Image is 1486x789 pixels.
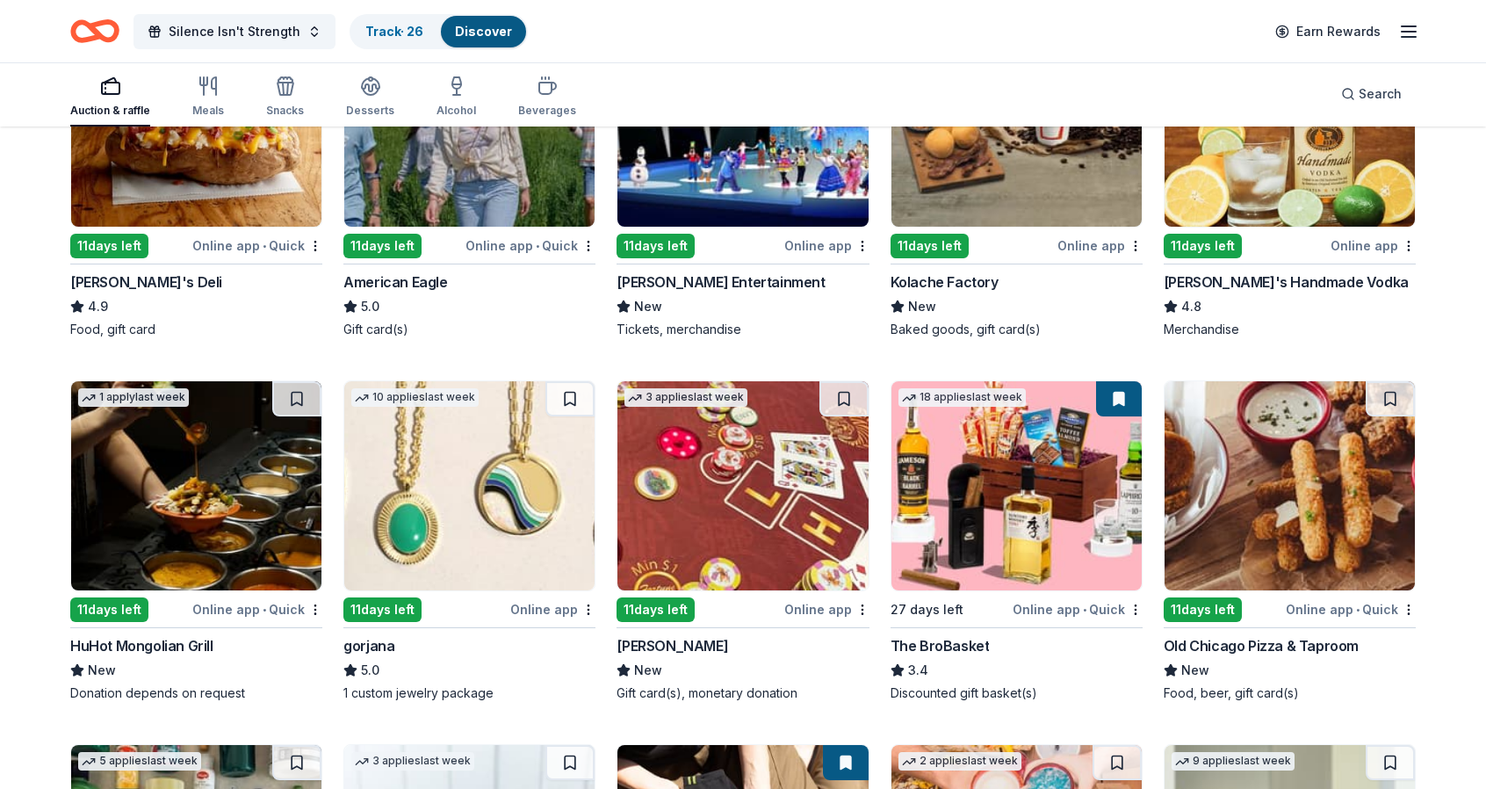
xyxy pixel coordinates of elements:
span: 3.4 [908,660,928,681]
a: Discover [455,24,512,39]
div: Online app [1331,235,1416,257]
div: 9 applies last week [1172,752,1295,771]
div: Meals [192,104,224,118]
div: [PERSON_NAME] [617,635,728,656]
span: New [88,660,116,681]
div: Online app [784,598,869,620]
a: Image for The BroBasket18 applieslast week27 days leftOnline app•QuickThe BroBasket3.4Discounted ... [891,380,1143,702]
a: Track· 26 [365,24,423,39]
img: Image for HuHot Mongolian Grill [71,381,321,590]
div: 11 days left [1164,234,1242,258]
div: Discounted gift basket(s) [891,684,1143,702]
div: The BroBasket [891,635,990,656]
span: • [263,239,266,253]
span: 5.0 [361,296,379,317]
a: Earn Rewards [1265,16,1391,47]
a: Home [70,11,119,52]
a: Image for Kolache Factory11days leftOnline appKolache FactoryNewBaked goods, gift card(s) [891,17,1143,338]
div: Baked goods, gift card(s) [891,321,1143,338]
span: • [1356,603,1360,617]
img: Image for Boyd Gaming [617,381,868,590]
span: 4.8 [1181,296,1201,317]
div: Auction & raffle [70,104,150,118]
span: New [634,296,662,317]
div: [PERSON_NAME]'s Deli [70,271,222,293]
div: Donation depends on request [70,684,322,702]
div: Old Chicago Pizza & Taproom [1164,635,1359,656]
div: [PERSON_NAME]'s Handmade Vodka [1164,271,1409,293]
div: Desserts [346,104,394,118]
button: Alcohol [436,69,476,127]
div: 11 days left [617,234,695,258]
div: Online app Quick [1286,598,1416,620]
div: Online app [1057,235,1143,257]
span: New [908,296,936,317]
div: 27 days left [891,599,963,620]
div: 3 applies last week [624,388,747,407]
a: Image for Jason's Deli5 applieslast week11days leftOnline app•Quick[PERSON_NAME]'s Deli4.9Food, g... [70,17,322,338]
button: Snacks [266,69,304,127]
div: Food, beer, gift card(s) [1164,684,1416,702]
div: Food, gift card [70,321,322,338]
div: Beverages [518,104,576,118]
div: HuHot Mongolian Grill [70,635,213,656]
div: Merchandise [1164,321,1416,338]
div: gorjana [343,635,394,656]
span: 5.0 [361,660,379,681]
div: Gift card(s), monetary donation [617,684,869,702]
span: Search [1359,83,1402,105]
div: Tickets, merchandise [617,321,869,338]
button: Meals [192,69,224,127]
div: 1 custom jewelry package [343,684,595,702]
div: 11 days left [70,234,148,258]
div: 11 days left [70,597,148,622]
button: Search [1327,76,1416,112]
img: Image for The BroBasket [891,381,1142,590]
div: Online app Quick [1013,598,1143,620]
div: Gift card(s) [343,321,595,338]
span: Silence Isn't Strength [169,21,300,42]
div: [PERSON_NAME] Entertainment [617,271,825,293]
div: 10 applies last week [351,388,479,407]
div: Kolache Factory [891,271,999,293]
div: Online app Quick [192,235,322,257]
div: Online app Quick [465,235,595,257]
a: Image for Tito's Handmade Vodka9 applieslast week11days leftOnline app[PERSON_NAME]'s Handmade Vo... [1164,17,1416,338]
a: Image for gorjana10 applieslast week11days leftOnline appgorjana5.01 custom jewelry package [343,380,595,702]
button: Silence Isn't Strength [133,14,335,49]
a: Image for Boyd Gaming3 applieslast week11days leftOnline app[PERSON_NAME]NewGift card(s), monetar... [617,380,869,702]
div: American Eagle [343,271,447,293]
div: 3 applies last week [351,752,474,771]
span: • [1083,603,1086,617]
span: • [536,239,539,253]
button: Beverages [518,69,576,127]
span: 4.9 [88,296,108,317]
div: 11 days left [891,234,969,258]
span: New [1181,660,1209,681]
button: Desserts [346,69,394,127]
div: Online app Quick [192,598,322,620]
div: 2 applies last week [898,752,1021,771]
span: • [263,603,266,617]
div: Online app [784,235,869,257]
a: Image for Old Chicago Pizza & Taproom11days leftOnline app•QuickOld Chicago Pizza & TaproomNewFoo... [1164,380,1416,702]
a: Image for HuHot Mongolian Grill1 applylast week11days leftOnline app•QuickHuHot Mongolian GrillNe... [70,380,322,702]
span: New [634,660,662,681]
div: 18 applies last week [898,388,1026,407]
a: Image for American Eagle8 applieslast week11days leftOnline app•QuickAmerican Eagle5.0Gift card(s) [343,17,595,338]
div: 11 days left [1164,597,1242,622]
div: 11 days left [617,597,695,622]
img: Image for gorjana [344,381,595,590]
div: 5 applies last week [78,752,201,771]
div: Snacks [266,104,304,118]
button: Auction & raffle [70,69,150,127]
img: Image for Old Chicago Pizza & Taproom [1165,381,1415,590]
a: Image for Feld Entertainment9 applieslast week11days leftOnline app[PERSON_NAME] EntertainmentNew... [617,17,869,338]
div: 11 days left [343,234,422,258]
div: Online app [510,598,595,620]
div: 11 days left [343,597,422,622]
div: 1 apply last week [78,388,189,407]
div: Alcohol [436,104,476,118]
button: Track· 26Discover [350,14,528,49]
